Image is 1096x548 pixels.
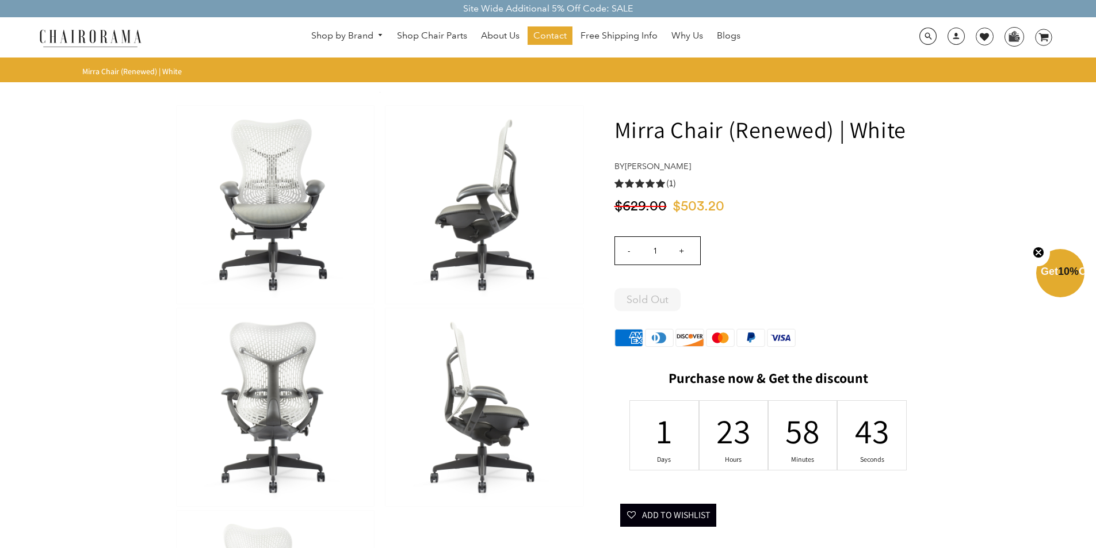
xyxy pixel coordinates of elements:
[33,28,148,48] img: chairorama
[1058,266,1079,277] span: 10%
[397,30,467,42] span: Shop Chair Parts
[615,237,643,265] input: -
[391,26,473,45] a: Shop Chair Parts
[666,26,709,45] a: Why Us
[671,30,703,42] span: Why Us
[385,308,583,506] img: Mirra Chair (Renewed) | White - chairorama
[475,26,525,45] a: About Us
[657,455,672,464] div: Days
[620,504,716,527] button: Add To Wishlist
[627,293,669,306] span: Sold Out
[1005,28,1023,45] img: WhatsApp_Image_2024-07-12_at_16.23.01.webp
[1027,240,1050,266] button: Close teaser
[865,408,880,453] div: 43
[673,200,724,213] span: $503.20
[197,26,855,48] nav: DesktopNavigation
[82,66,186,76] nav: breadcrumbs
[865,455,880,464] div: Seconds
[1036,250,1084,298] div: Get10%OffClose teaser
[614,288,681,311] button: Sold Out
[642,509,711,521] span: Add To Wishlist
[575,26,663,45] a: Free Shipping Info
[614,370,922,392] h2: Purchase now & Get the discount
[666,178,676,190] span: (1)
[668,237,696,265] input: +
[625,161,691,171] a: [PERSON_NAME]
[177,106,374,304] img: Mirra Chair (Renewed) | White - chairorama
[305,27,389,45] a: Shop by Brand
[533,30,567,42] span: Contact
[528,26,572,45] a: Contact
[614,114,922,144] h1: Mirra Chair (Renewed) | White
[717,30,740,42] span: Blogs
[177,308,374,506] img: Mirra Chair (Renewed) | White - chairorama
[614,177,922,189] a: 5.0 rating (1 votes)
[614,200,667,213] span: $629.00
[657,408,672,453] div: 1
[614,162,922,171] h4: by
[795,455,810,464] div: Minutes
[385,106,583,304] img: Mirra Chair (Renewed) | White - chairorama
[82,66,182,76] span: Mirra Chair (Renewed) | White
[581,30,658,42] span: Free Shipping Info
[726,408,741,453] div: 23
[481,30,520,42] span: About Us
[726,455,741,464] div: Hours
[795,408,810,453] div: 58
[711,26,746,45] a: Blogs
[1041,266,1094,277] span: Get Off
